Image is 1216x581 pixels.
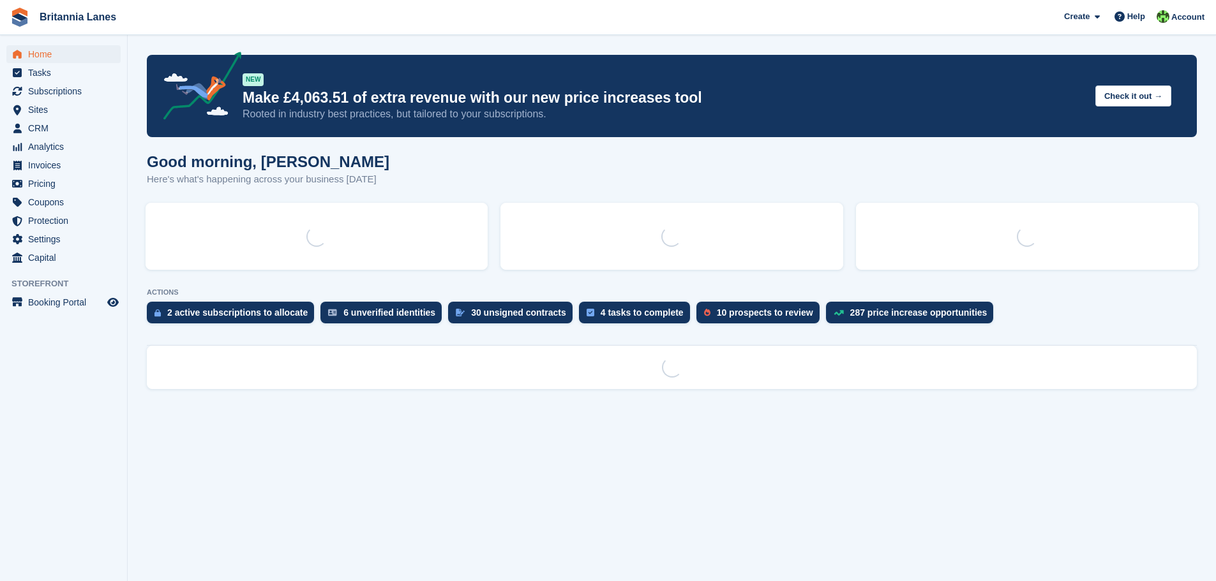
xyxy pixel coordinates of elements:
[28,101,105,119] span: Sites
[28,193,105,211] span: Coupons
[154,309,161,317] img: active_subscription_to_allocate_icon-d502201f5373d7db506a760aba3b589e785aa758c864c3986d89f69b8ff3...
[147,172,389,187] p: Here's what's happening across your business [DATE]
[243,73,264,86] div: NEW
[243,89,1085,107] p: Make £4,063.51 of extra revenue with our new price increases tool
[147,302,320,330] a: 2 active subscriptions to allocate
[601,307,684,318] div: 4 tasks to complete
[105,295,121,310] a: Preview store
[6,193,121,211] a: menu
[28,175,105,193] span: Pricing
[717,307,813,318] div: 10 prospects to review
[6,249,121,267] a: menu
[147,153,389,170] h1: Good morning, [PERSON_NAME]
[28,64,105,82] span: Tasks
[587,309,594,316] img: task-75834270c22a3079a89374b754ae025e5fb1db73e45f91037f5363f120a921f8.svg
[28,119,105,137] span: CRM
[320,302,448,330] a: 6 unverified identities
[6,175,121,193] a: menu
[147,288,1197,297] p: ACTIONS
[696,302,826,330] a: 10 prospects to review
[6,82,121,100] a: menu
[6,45,121,63] a: menu
[471,307,566,318] div: 30 unsigned contracts
[343,307,435,318] div: 6 unverified identities
[456,309,465,316] img: contract_signature_icon-13c848040528278c33f63329250d36e43548de30e8caae1d1a13099fd9432cc5.svg
[34,6,121,27] a: Britannia Lanes
[243,107,1085,121] p: Rooted in industry best practices, but tailored to your subscriptions.
[28,82,105,100] span: Subscriptions
[850,307,987,318] div: 287 price increase opportunities
[6,212,121,230] a: menu
[28,156,105,174] span: Invoices
[10,8,29,27] img: stora-icon-8386f47178a22dfd0bd8f6a31ec36ba5ce8667c1dd55bd0f319d3a0aa187defe.svg
[28,230,105,248] span: Settings
[1064,10,1090,23] span: Create
[28,45,105,63] span: Home
[1171,11,1205,24] span: Account
[6,119,121,137] a: menu
[834,310,844,316] img: price_increase_opportunities-93ffe204e8149a01c8c9dc8f82e8f89637d9d84a8eef4429ea346261dce0b2c0.svg
[167,307,308,318] div: 2 active subscriptions to allocate
[826,302,1000,330] a: 287 price increase opportunities
[11,277,127,290] span: Storefront
[6,293,121,311] a: menu
[704,309,710,316] img: prospect-51fa495bee0391a8d652442698ab0144808aea92771e9ea1ae160a38d050c398.svg
[28,293,105,311] span: Booking Portal
[579,302,696,330] a: 4 tasks to complete
[1095,85,1171,107] button: Check it out →
[6,101,121,119] a: menu
[28,249,105,267] span: Capital
[6,156,121,174] a: menu
[6,230,121,248] a: menu
[448,302,579,330] a: 30 unsigned contracts
[328,309,337,316] img: verify_identity-adf6edd0f0f0b5bbfe63781bf79b02c33cf7c696d77639b501bdc392416b5a36.svg
[28,212,105,230] span: Protection
[28,138,105,156] span: Analytics
[1157,10,1169,23] img: Robert Parr
[153,52,242,124] img: price-adjustments-announcement-icon-8257ccfd72463d97f412b2fc003d46551f7dbcb40ab6d574587a9cd5c0d94...
[1127,10,1145,23] span: Help
[6,138,121,156] a: menu
[6,64,121,82] a: menu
